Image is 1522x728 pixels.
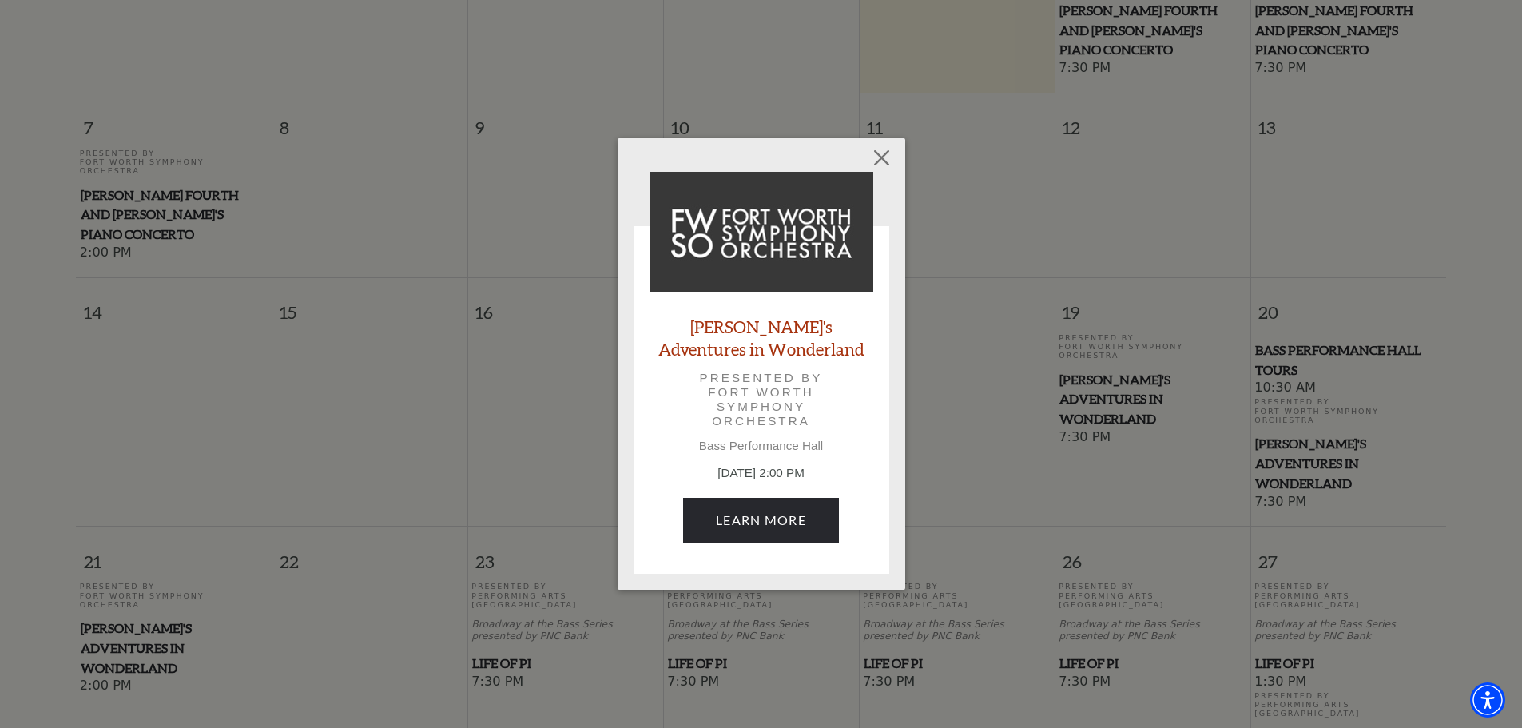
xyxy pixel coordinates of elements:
div: Accessibility Menu [1470,682,1505,718]
p: Presented by Fort Worth Symphony Orchestra [672,371,851,429]
img: Alice's Adventures in Wonderland [650,172,873,292]
a: [PERSON_NAME]'s Adventures in Wonderland [650,316,873,359]
p: [DATE] 2:00 PM [650,464,873,483]
button: Close [866,142,896,173]
a: September 21, 2:00 PM Learn More [683,498,839,543]
p: Bass Performance Hall [650,439,873,453]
